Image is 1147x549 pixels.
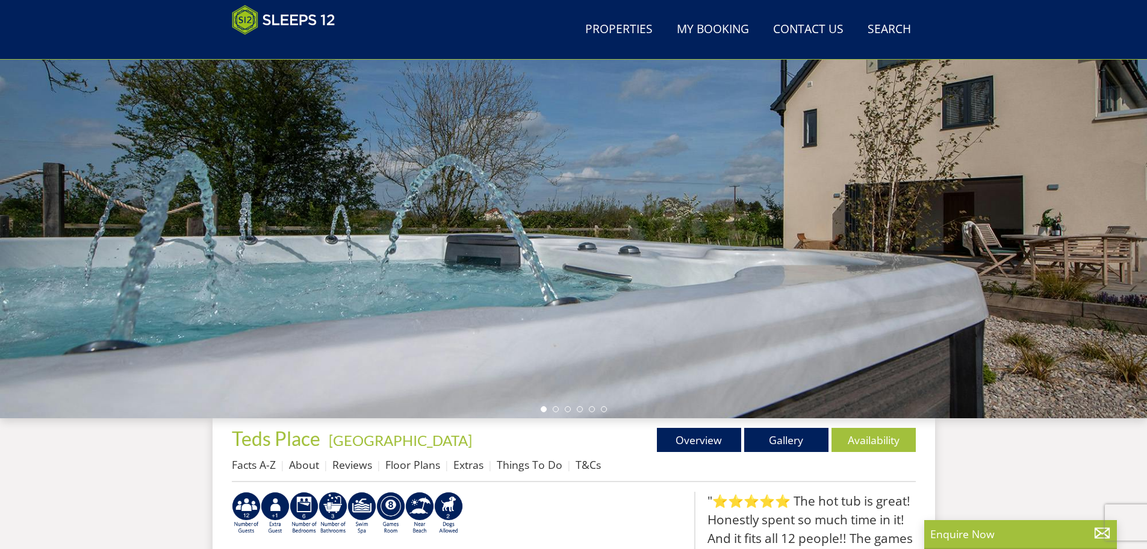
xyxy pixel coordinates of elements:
[290,492,319,535] img: AD_4nXfRzBlt2m0mIteXDhAcJCdmEApIceFt1SPvkcB48nqgTZkfMpQlDmULa47fkdYiHD0skDUgcqepViZHFLjVKS2LWHUqM...
[289,457,319,472] a: About
[497,457,562,472] a: Things To Do
[744,428,828,452] a: Gallery
[930,526,1111,542] p: Enquire Now
[831,428,916,452] a: Availability
[385,457,440,472] a: Floor Plans
[332,457,372,472] a: Reviews
[232,427,320,450] span: Teds Place
[576,457,601,472] a: T&Cs
[434,492,463,535] img: AD_4nXe7_8LrJK20fD9VNWAdfykBvHkWcczWBt5QOadXbvIwJqtaRaRf-iI0SeDpMmH1MdC9T1Vy22FMXzzjMAvSuTB5cJ7z5...
[261,492,290,535] img: AD_4nXcCk2bftbgRsc6Z7ZaCx3AIT_c7zHTPupZQTZJWf-wV2AiEkW4rUmOH9T9u-JzLDS8cG3J_KR3qQxvNOpj4jKaSIvi8l...
[232,492,261,535] img: AD_4nXeyNBIiEViFqGkFxeZn-WxmRvSobfXIejYCAwY7p4slR9Pvv7uWB8BWWl9Rip2DDgSCjKzq0W1yXMRj2G_chnVa9wg_L...
[319,492,347,535] img: AD_4nXfrQBKCd8QKV6EcyfQTuP1fSIvoqRgLuFFVx4a_hKg6kgxib-awBcnbgLhyNafgZ22QHnlTp2OLYUAOUHgyjOLKJ1AgJ...
[453,457,483,472] a: Extras
[232,457,276,472] a: Facts A-Z
[657,428,741,452] a: Overview
[863,16,916,43] a: Search
[226,42,352,52] iframe: Customer reviews powered by Trustpilot
[347,492,376,535] img: AD_4nXdn99pI1dG_MZ3rRvZGvEasa8mQYQuPF1MzmnPGjj6PWFnXF41KBg6DFuKGumpc8TArkkr5Vh_xbTBM_vn_i1NdeLBYY...
[580,16,657,43] a: Properties
[232,427,324,450] a: Teds Place
[232,5,335,35] img: Sleeps 12
[672,16,754,43] a: My Booking
[405,492,434,535] img: AD_4nXe7lJTbYb9d3pOukuYsm3GQOjQ0HANv8W51pVFfFFAC8dZrqJkVAnU455fekK_DxJuzpgZXdFqYqXRzTpVfWE95bX3Bz...
[768,16,848,43] a: Contact Us
[376,492,405,535] img: AD_4nXdrZMsjcYNLGsKuA84hRzvIbesVCpXJ0qqnwZoX5ch9Zjv73tWe4fnFRs2gJ9dSiUubhZXckSJX_mqrZBmYExREIfryF...
[329,431,472,449] a: [GEOGRAPHIC_DATA]
[324,431,472,449] span: -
